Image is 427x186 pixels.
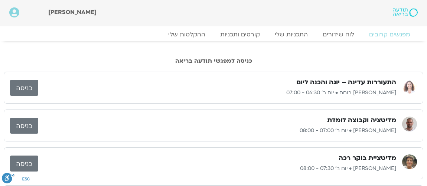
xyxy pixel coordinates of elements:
[402,154,417,169] img: נעם גרייף
[48,8,97,16] span: [PERSON_NAME]
[10,80,38,96] a: כניסה
[4,58,423,64] h2: כניסה למפגשי תודעה בריאה
[267,31,315,38] a: התכניות שלי
[38,126,396,135] p: [PERSON_NAME] • יום ב׳ 07:00 - 08:00
[38,164,396,173] p: [PERSON_NAME] • יום ב׳ 07:30 - 08:00
[362,31,418,38] a: מפגשים קרובים
[9,31,418,38] nav: Menu
[402,117,417,131] img: דקל קנטי
[339,154,396,163] h3: מדיטציית בוקר רכה
[327,116,396,125] h3: מדיטציה וקבוצה לומדת
[315,31,362,38] a: לוח שידורים
[10,118,38,134] a: כניסה
[10,156,38,172] a: כניסה
[213,31,267,38] a: קורסים ותכניות
[402,79,417,94] img: אורנה סמלסון רוחם
[38,88,396,97] p: [PERSON_NAME] רוחם • יום ב׳ 06:30 - 07:00
[296,78,396,87] h3: התעוררות עדינה – יוגה והכנה ליום
[161,31,213,38] a: ההקלטות שלי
